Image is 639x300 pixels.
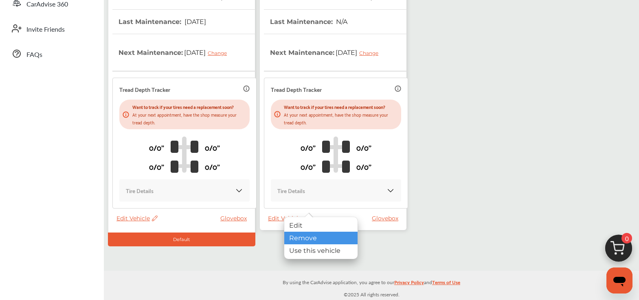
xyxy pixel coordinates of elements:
[208,50,231,56] div: Change
[149,141,164,154] p: 0/0"
[606,267,632,293] iframe: Button to launch messaging window
[104,278,639,286] p: By using the CarAdvise application, you agree to our and
[301,160,316,173] p: 0/0"
[372,215,402,222] a: Glovebox
[149,160,164,173] p: 0/0"
[126,186,154,195] p: Tire Details
[284,219,358,232] div: Edit
[183,18,206,26] span: [DATE]
[386,187,395,195] img: KOKaJQAAAABJRU5ErkJggg==
[268,215,309,222] span: Edit Vehicle
[183,42,233,63] span: [DATE]
[7,18,96,39] a: Invite Friends
[599,231,638,270] img: cart_icon.3d0951e8.svg
[334,42,384,63] span: [DATE]
[301,141,316,154] p: 0/0"
[394,278,424,290] a: Privacy Policy
[108,233,255,246] div: Default
[621,233,632,243] span: 0
[132,111,246,126] p: At your next appointment, have the shop measure your tread depth.
[26,50,42,60] span: FAQs
[26,24,65,35] span: Invite Friends
[104,271,639,300] div: © 2025 All rights reserved.
[116,215,158,222] span: Edit Vehicle
[220,215,251,222] a: Glovebox
[205,141,220,154] p: 0/0"
[432,278,460,290] a: Terms of Use
[356,160,371,173] p: 0/0"
[270,34,384,71] th: Next Maintenance :
[277,186,305,195] p: Tire Details
[235,187,243,195] img: KOKaJQAAAABJRU5ErkJggg==
[356,141,371,154] p: 0/0"
[322,136,350,173] img: tire_track_logo.b900bcbc.svg
[284,103,398,111] p: Want to track if your tires need a replacement soon?
[119,34,233,71] th: Next Maintenance :
[171,136,198,173] img: tire_track_logo.b900bcbc.svg
[271,85,322,94] p: Tread Depth Tracker
[119,85,170,94] p: Tread Depth Tracker
[132,103,246,111] p: Want to track if your tires need a replacement soon?
[270,10,347,34] th: Last Maintenance :
[7,43,96,64] a: FAQs
[284,232,358,244] div: Remove
[205,160,220,173] p: 0/0"
[284,111,398,126] p: At your next appointment, have the shop measure your tread depth.
[119,10,206,34] th: Last Maintenance :
[359,50,382,56] div: Change
[335,18,347,26] span: N/A
[284,244,358,257] div: Use this vehicle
